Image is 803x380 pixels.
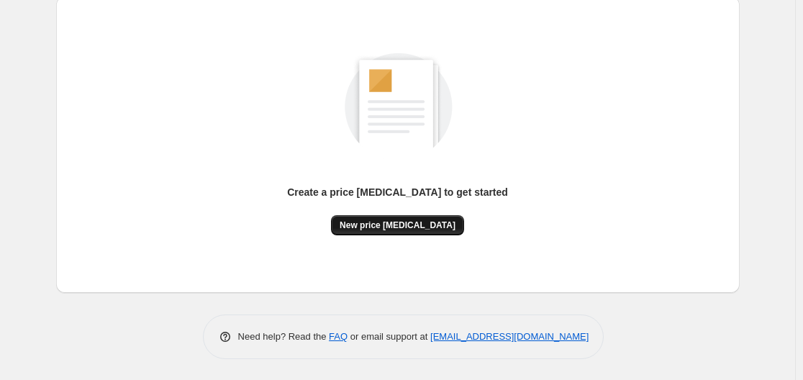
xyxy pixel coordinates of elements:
[331,215,464,235] button: New price [MEDICAL_DATA]
[238,331,330,342] span: Need help? Read the
[287,185,508,199] p: Create a price [MEDICAL_DATA] to get started
[430,331,589,342] a: [EMAIL_ADDRESS][DOMAIN_NAME]
[329,331,348,342] a: FAQ
[348,331,430,342] span: or email support at
[340,220,455,231] span: New price [MEDICAL_DATA]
